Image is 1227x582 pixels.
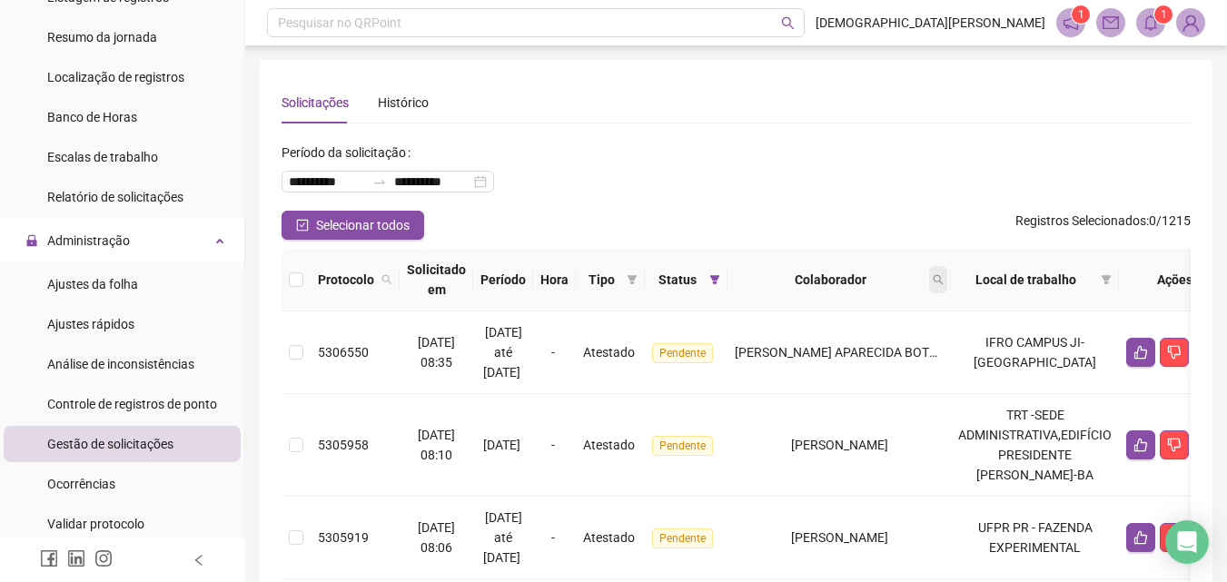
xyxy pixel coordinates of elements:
[318,270,374,290] span: Protocolo
[483,510,522,565] span: [DATE] até [DATE]
[282,211,424,240] button: Selecionar todos
[781,16,795,30] span: search
[1143,15,1159,31] span: bell
[958,270,1093,290] span: Local de trabalho
[378,93,429,113] div: Histórico
[951,394,1119,497] td: TRT -SEDE ADMINISTRATIVA,EDIFÍCIO PRESIDENTE [PERSON_NAME]-BA
[40,549,58,567] span: facebook
[1072,5,1090,24] sup: 1
[1015,213,1146,228] span: Registros Selecionados
[47,437,173,451] span: Gestão de solicitações
[583,345,635,360] span: Atestado
[418,335,455,370] span: [DATE] 08:35
[1015,211,1191,240] span: : 0 / 1215
[47,190,183,204] span: Relatório de solicitações
[735,345,1034,360] span: [PERSON_NAME] APARECIDA BOTTEGA DASSOLLER
[791,438,888,452] span: [PERSON_NAME]
[67,549,85,567] span: linkedin
[378,266,396,293] span: search
[483,325,522,380] span: [DATE] até [DATE]
[473,249,533,311] th: Período
[282,138,418,167] label: Período da solicitação
[533,249,576,311] th: Hora
[316,215,410,235] span: Selecionar todos
[47,233,130,248] span: Administração
[1078,8,1084,21] span: 1
[47,70,184,84] span: Localização de registros
[1101,274,1112,285] span: filter
[583,530,635,545] span: Atestado
[282,93,349,113] div: Solicitações
[652,436,713,456] span: Pendente
[583,438,635,452] span: Atestado
[1167,438,1182,452] span: dislike
[372,174,387,189] span: to
[933,274,944,285] span: search
[929,266,947,293] span: search
[1167,345,1182,360] span: dislike
[709,274,720,285] span: filter
[47,150,158,164] span: Escalas de trabalho
[483,438,520,452] span: [DATE]
[623,266,641,293] span: filter
[951,311,1119,394] td: IFRO CAMPUS JI-[GEOGRAPHIC_DATA]
[47,277,138,291] span: Ajustes da folha
[418,428,455,462] span: [DATE] 08:10
[47,397,217,411] span: Controle de registros de ponto
[816,13,1045,33] span: [DEMOGRAPHIC_DATA][PERSON_NAME]
[1133,438,1148,452] span: like
[193,554,205,567] span: left
[583,270,619,290] span: Tipo
[47,317,134,331] span: Ajustes rápidos
[1126,270,1222,290] div: Ações
[318,530,369,545] span: 5305919
[296,219,309,232] span: check-square
[551,438,555,452] span: -
[1133,530,1148,545] span: like
[1161,8,1167,21] span: 1
[47,110,137,124] span: Banco de Horas
[652,343,713,363] span: Pendente
[47,477,115,491] span: Ocorrências
[1103,15,1119,31] span: mail
[652,270,702,290] span: Status
[318,438,369,452] span: 5305958
[1133,345,1148,360] span: like
[1063,15,1079,31] span: notification
[25,234,38,247] span: lock
[318,345,369,360] span: 5306550
[372,174,387,189] span: swap-right
[47,30,157,44] span: Resumo da jornada
[94,549,113,567] span: instagram
[706,266,724,293] span: filter
[551,345,555,360] span: -
[791,530,888,545] span: [PERSON_NAME]
[1097,266,1115,293] span: filter
[551,530,555,545] span: -
[47,357,194,371] span: Análise de inconsistências
[47,517,144,531] span: Validar protocolo
[1177,9,1204,36] img: 69351
[951,497,1119,579] td: UFPR PR - FAZENDA EXPERIMENTAL
[652,528,713,548] span: Pendente
[418,520,455,555] span: [DATE] 08:06
[400,249,473,311] th: Solicitado em
[1165,520,1209,564] div: Open Intercom Messenger
[381,274,392,285] span: search
[627,274,638,285] span: filter
[735,270,925,290] span: Colaborador
[1154,5,1173,24] sup: 1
